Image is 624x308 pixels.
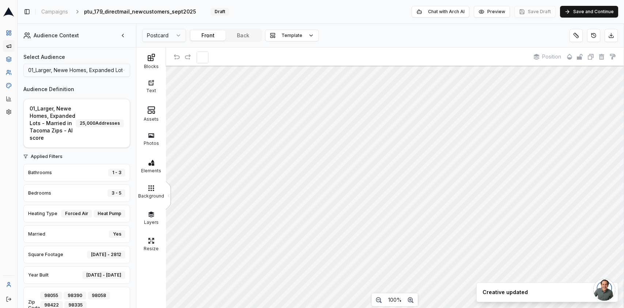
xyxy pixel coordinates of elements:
[28,272,49,278] span: Year Built
[385,294,405,305] button: 100%
[31,154,130,159] span: Applied Filters
[138,166,164,173] div: Elements
[38,7,71,17] a: Campaigns
[28,252,63,258] span: Square Footage
[76,119,124,127] div: 25,000 Addresses
[30,105,76,142] span: 01_Larger, Newe Homes, Expanded Lots - Married in Tacoma Zips - AI score
[23,86,130,93] h3: Audience Definition
[109,230,125,238] div: Yes
[87,251,125,259] div: [DATE] - 2812
[40,292,62,300] div: 98055
[542,53,561,60] span: Position
[138,114,164,122] div: Assets
[593,279,615,301] div: Open chat
[61,210,92,218] div: Forced Air
[388,297,402,303] span: 100%
[281,33,302,38] span: Template
[28,170,52,176] span: Bathrooms
[108,169,125,177] div: 1 - 3
[138,139,164,146] div: Photos
[34,32,79,39] span: Audience Context
[107,189,125,197] div: 3 - 5
[226,30,261,41] button: Back
[138,62,164,69] div: Blocks
[28,211,57,217] span: Heating Type
[560,6,618,18] button: Save and Continue
[88,292,110,300] div: 98058
[28,231,45,237] span: Married
[167,192,169,199] div: <
[138,191,164,199] div: Background
[483,289,528,296] div: Creative updated
[84,8,196,15] span: ptu_179_directmail_newcustomers_sept2025
[38,7,229,17] nav: breadcrumb
[41,8,68,15] span: Campaigns
[474,6,510,18] button: Preview
[138,218,164,225] div: Layers
[82,271,125,279] div: [DATE] - [DATE]
[265,30,319,41] button: Template
[138,244,164,251] div: Resize
[190,30,226,41] button: Front
[530,51,565,62] button: Position
[28,190,51,196] span: Bedrooms
[211,8,229,16] div: Draft
[23,53,130,61] label: Select Audience
[138,86,164,93] div: Text
[94,210,125,218] div: Heat Pump
[64,292,86,300] div: 98390
[412,6,469,18] button: Chat with Arch AI
[3,293,15,305] button: Log out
